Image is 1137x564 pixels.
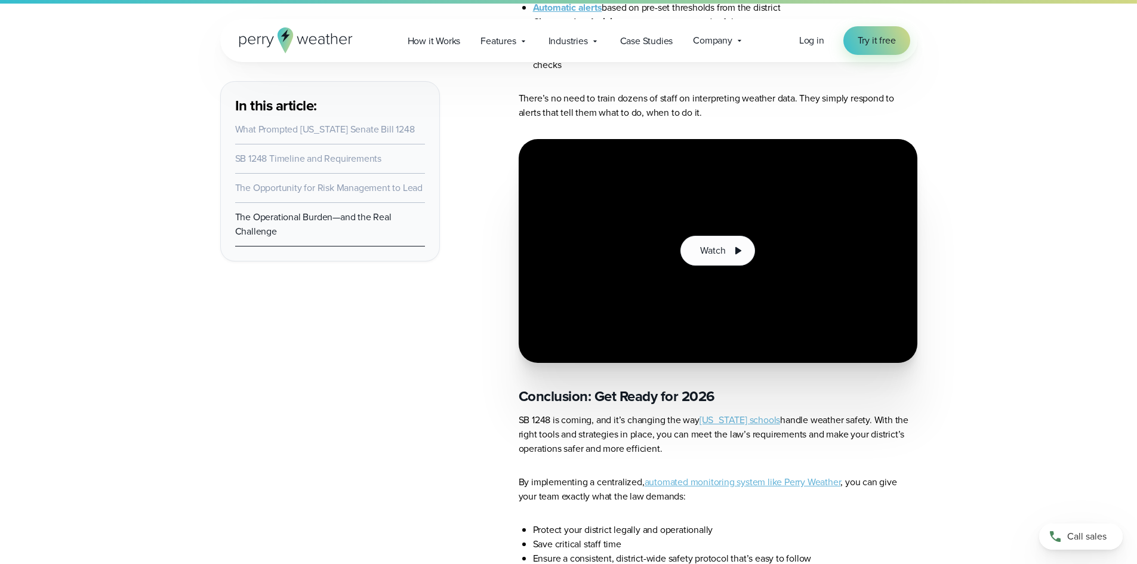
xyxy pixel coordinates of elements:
[480,34,516,48] span: Features
[620,34,673,48] span: Case Studies
[408,34,461,48] span: How it Works
[1067,529,1107,544] span: Call sales
[235,96,425,115] h3: In this article:
[519,413,917,456] p: SB 1248 is coming, and it’s changing the way handle weather safety. With the right tools and stra...
[680,236,754,266] button: Watch
[235,152,381,165] a: SB 1248 Timeline and Requirements
[235,210,392,238] a: The Operational Burden—and the Real Challenge
[235,122,415,136] a: What Prompted [US_STATE] Senate Bill 1248
[610,29,683,53] a: Case Studies
[533,1,602,14] a: Automatic alerts
[533,15,628,29] strong: Clear yes/no decisions
[533,537,917,551] li: Save critical staff time
[533,1,917,15] li: based on pre-set thresholds from the district
[519,475,917,504] p: By implementing a centralized, , you can give your team exactly what the law demands:
[235,181,423,195] a: The Opportunity for Risk Management to Lead
[398,29,471,53] a: How it Works
[1039,523,1123,550] a: Call sales
[533,523,917,537] li: Protect your district legally and operationally
[519,386,715,407] strong: Conclusion: Get Ready for 2026
[700,244,725,258] span: Watch
[799,33,824,47] span: Log in
[858,33,896,48] span: Try it free
[519,91,917,120] p: There’s no need to train dozens of staff on interpreting weather data. They simply respond to ale...
[693,33,732,48] span: Company
[549,34,588,48] span: Industries
[799,33,824,48] a: Log in
[843,26,910,55] a: Try it free
[533,15,917,29] li: : act now, or proceed safely
[700,413,780,427] a: [US_STATE] schools
[645,475,841,489] a: automated monitoring system like Perry Weather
